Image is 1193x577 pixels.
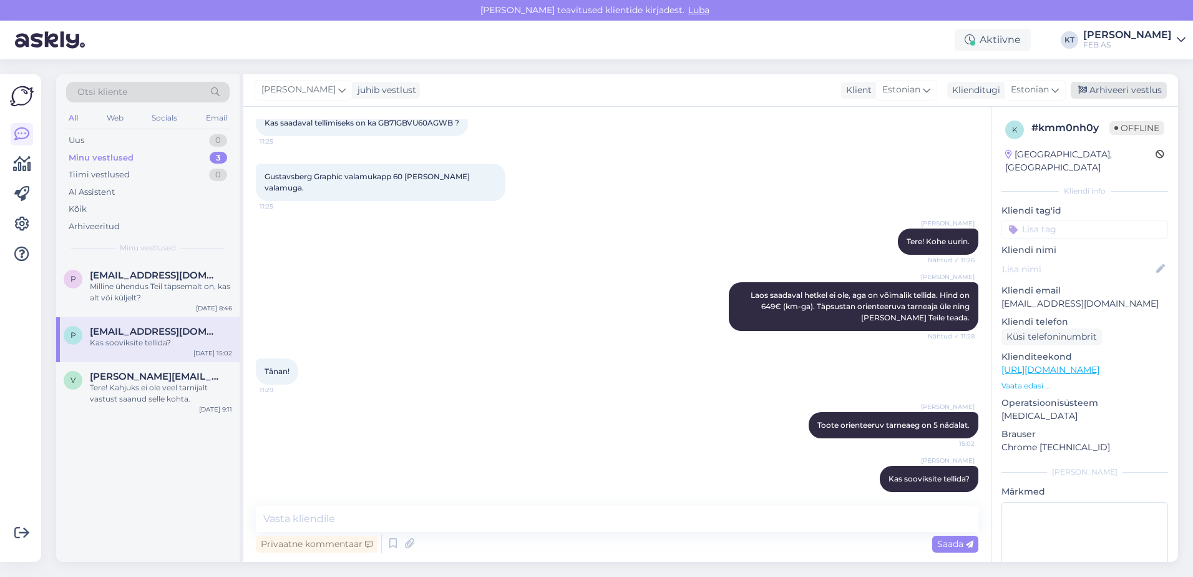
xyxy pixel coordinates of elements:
div: Aktiivne [955,29,1031,51]
div: 3 [210,152,227,164]
div: juhib vestlust [353,84,416,97]
div: Tere! Kahjuks ei ole veel tarnijalt vastust saanud selle kohta. [90,382,232,405]
span: Nähtud ✓ 11:26 [928,255,975,265]
p: Märkmed [1001,485,1168,498]
span: [PERSON_NAME] [921,272,975,282]
span: Tere! Kohe uurin. [907,237,970,246]
p: Operatsioonisüsteem [1001,397,1168,410]
span: Luba [684,4,713,16]
div: 0 [209,134,227,147]
div: Arhiveeri vestlus [1071,82,1167,99]
span: Offline [1109,121,1164,135]
span: Kas sooviksite tellida? [889,474,970,483]
div: AI Assistent [69,186,115,199]
div: Klienditugi [947,84,1000,97]
span: [PERSON_NAME] [921,402,975,412]
p: Vaata edasi ... [1001,380,1168,392]
div: Socials [149,110,180,126]
a: [URL][DOMAIN_NAME] [1001,364,1099,375]
div: All [66,110,80,126]
div: Minu vestlused [69,152,134,164]
div: Email [203,110,230,126]
div: KT [1061,31,1078,49]
p: Brauser [1001,428,1168,441]
div: Kas sooviksite tellida? [90,337,232,348]
input: Lisa tag [1001,220,1168,239]
div: Uus [69,134,84,147]
div: Kõik [69,203,87,215]
span: Estonian [882,83,920,97]
div: # kmm0nh0y [1031,121,1109,136]
span: [PERSON_NAME] [261,83,336,97]
span: p [71,274,76,284]
div: Klient [841,84,872,97]
div: FEB AS [1083,40,1172,50]
p: Kliendi nimi [1001,244,1168,257]
div: Küsi telefoninumbrit [1001,328,1102,345]
span: 11:25 [260,137,306,146]
div: [PERSON_NAME] [1001,466,1168,478]
span: Saada [937,538,973,550]
p: Kliendi tag'id [1001,204,1168,217]
div: [DATE] 9:11 [199,405,232,414]
input: Lisa nimi [1002,262,1154,276]
span: Toote orienteeruv tarneaeg on 5 nädalat. [817,420,970,430]
span: p [71,330,76,340]
p: Kliendi email [1001,284,1168,297]
div: [GEOGRAPHIC_DATA], [GEOGRAPHIC_DATA] [1005,148,1156,174]
div: Kliendi info [1001,185,1168,197]
span: [PERSON_NAME] [921,456,975,465]
span: v [71,375,75,385]
div: Tiimi vestlused [69,169,130,181]
div: [DATE] 15:02 [193,348,232,358]
div: Milline ühendus Teil täpsemalt on, kas alt või küljelt? [90,281,232,303]
span: 11:29 [260,385,306,395]
span: Otsi kliente [77,86,127,99]
div: 0 [209,169,227,181]
span: 11:25 [260,202,306,211]
a: [PERSON_NAME]FEB AS [1083,30,1186,50]
span: Estonian [1011,83,1049,97]
span: Laos saadaval hetkel ei ole, aga on võimalik tellida. Hind on 649€ (km-ga). Täpsustan orienteeruv... [751,290,971,322]
span: pia.varik@outlook.com [90,270,220,281]
div: [PERSON_NAME] [1083,30,1172,40]
div: Arhiveeritud [69,220,120,233]
span: pullerits@gmail.com [90,326,220,337]
div: Privaatne kommentaar [256,536,377,553]
span: k [1012,125,1018,134]
span: Nähtud ✓ 11:28 [928,332,975,341]
span: Tänan! [265,367,290,376]
span: Minu vestlused [120,242,176,254]
p: Klienditeekond [1001,350,1168,363]
span: viktor@huum.eu [90,371,220,382]
div: [DATE] 8:46 [196,303,232,313]
span: [PERSON_NAME] [921,219,975,228]
p: [MEDICAL_DATA] [1001,410,1168,423]
div: Web [104,110,126,126]
p: [EMAIL_ADDRESS][DOMAIN_NAME] [1001,297,1168,310]
span: 15:02 [928,493,975,502]
span: Gustavsberg Graphic valamukapp 60 [PERSON_NAME] valamuga. [265,172,472,192]
img: Askly Logo [10,84,34,108]
span: 15:02 [928,439,975,448]
p: Chrome [TECHNICAL_ID] [1001,441,1168,454]
span: Kas saadaval tellimiseks on ka GB71GBVU60AGWB ? [265,118,459,127]
p: Kliendi telefon [1001,315,1168,328]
